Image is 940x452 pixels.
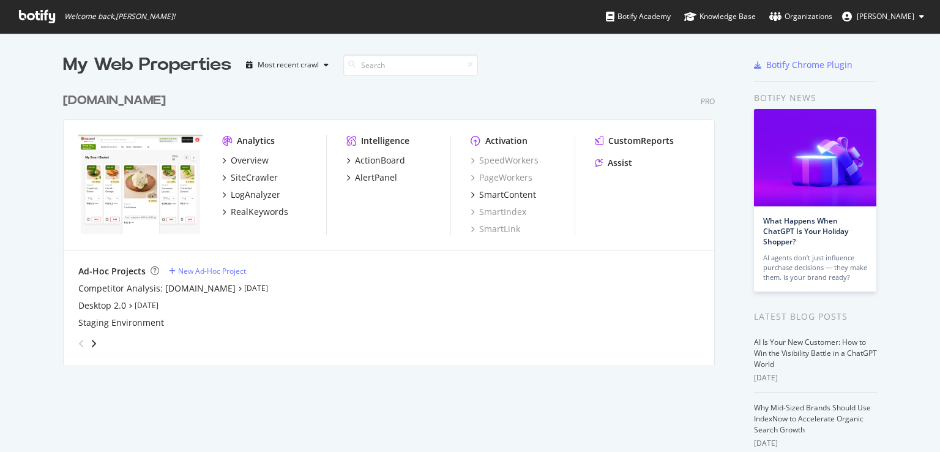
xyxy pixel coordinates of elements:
[766,59,852,71] div: Botify Chrome Plugin
[237,135,275,147] div: Analytics
[73,334,89,353] div: angle-left
[754,109,876,206] img: What Happens When ChatGPT Is Your Holiday Shopper?
[258,61,319,69] div: Most recent crawl
[769,10,832,23] div: Organizations
[832,7,934,26] button: [PERSON_NAME]
[754,337,877,369] a: AI Is Your New Customer: How to Win the Visibility Battle in a ChatGPT World
[471,171,532,184] a: PageWorkers
[355,171,397,184] div: AlertPanel
[64,12,175,21] span: Welcome back, [PERSON_NAME] !
[63,77,725,365] div: grid
[222,206,288,218] a: RealKeywords
[244,283,268,293] a: [DATE]
[346,154,405,167] a: ActionBoard
[231,154,269,167] div: Overview
[343,55,478,76] input: Search
[89,337,98,350] div: angle-right
[78,265,146,277] div: Ad-Hoc Projects
[763,216,848,247] a: What Happens When ChatGPT Is Your Holiday Shopper?
[135,300,159,311] a: [DATE]
[479,189,536,201] div: SmartContent
[754,310,877,323] div: Latest Blog Posts
[471,223,520,235] a: SmartLink
[471,189,536,201] a: SmartContent
[606,10,671,23] div: Botify Academy
[222,189,280,201] a: LogAnalyzer
[701,96,715,107] div: Pro
[178,266,246,276] div: New Ad-Hoc Project
[684,10,756,23] div: Knowledge Base
[595,157,632,169] a: Assist
[485,135,528,147] div: Activation
[63,53,231,77] div: My Web Properties
[754,372,877,383] div: [DATE]
[608,157,632,169] div: Assist
[63,92,166,110] div: [DOMAIN_NAME]
[754,438,877,449] div: [DATE]
[754,402,871,435] a: Why Mid-Sized Brands Should Use IndexNow to Accelerate Organic Search Growth
[78,282,236,295] a: Competitor Analysis: [DOMAIN_NAME]
[608,135,674,147] div: CustomReports
[763,253,867,282] div: AI agents don’t just influence purchase decisions — they make them. Is your brand ready?
[754,91,877,105] div: Botify news
[471,154,539,167] a: SpeedWorkers
[754,59,852,71] a: Botify Chrome Plugin
[595,135,674,147] a: CustomReports
[169,266,246,276] a: New Ad-Hoc Project
[231,206,288,218] div: RealKeywords
[78,317,164,329] a: Staging Environment
[63,92,171,110] a: [DOMAIN_NAME]
[857,11,914,21] span: Nikhil Raj
[222,154,269,167] a: Overview
[241,55,334,75] button: Most recent crawl
[346,171,397,184] a: AlertPanel
[361,135,409,147] div: Intelligence
[231,189,280,201] div: LogAnalyzer
[471,206,526,218] a: SmartIndex
[231,171,278,184] div: SiteCrawler
[222,171,278,184] a: SiteCrawler
[78,135,203,234] img: www.bigbasket.com
[355,154,405,167] div: ActionBoard
[78,299,126,312] a: Desktop 2.0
